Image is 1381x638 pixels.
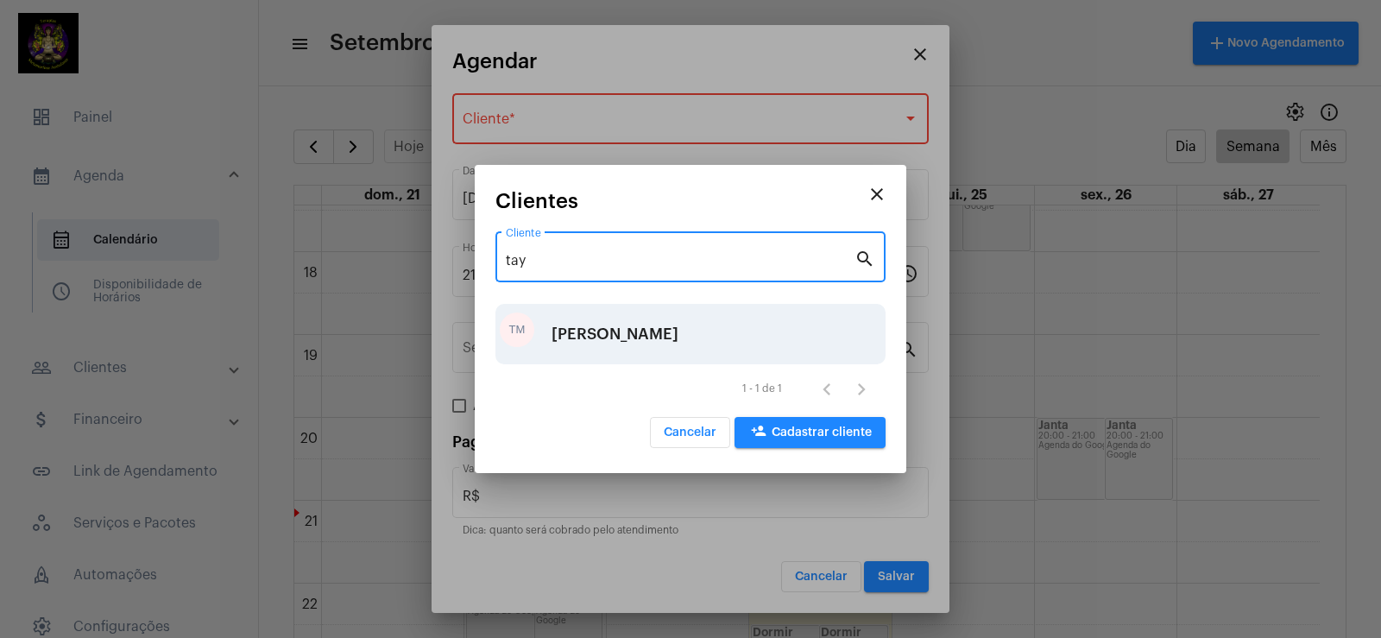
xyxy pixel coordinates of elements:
[748,426,872,439] span: Cadastrar cliente
[664,426,716,439] span: Cancelar
[810,371,844,406] button: Página anterior
[867,184,887,205] mat-icon: close
[650,417,730,448] button: Cancelar
[844,371,879,406] button: Próxima página
[495,190,578,212] span: Clientes
[748,423,769,444] mat-icon: person_add
[742,383,782,395] div: 1 - 1 de 1
[735,417,886,448] button: Cadastrar cliente
[500,313,534,347] div: TM
[506,253,854,268] input: Pesquisar cliente
[552,308,678,360] div: [PERSON_NAME]
[854,248,875,268] mat-icon: search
